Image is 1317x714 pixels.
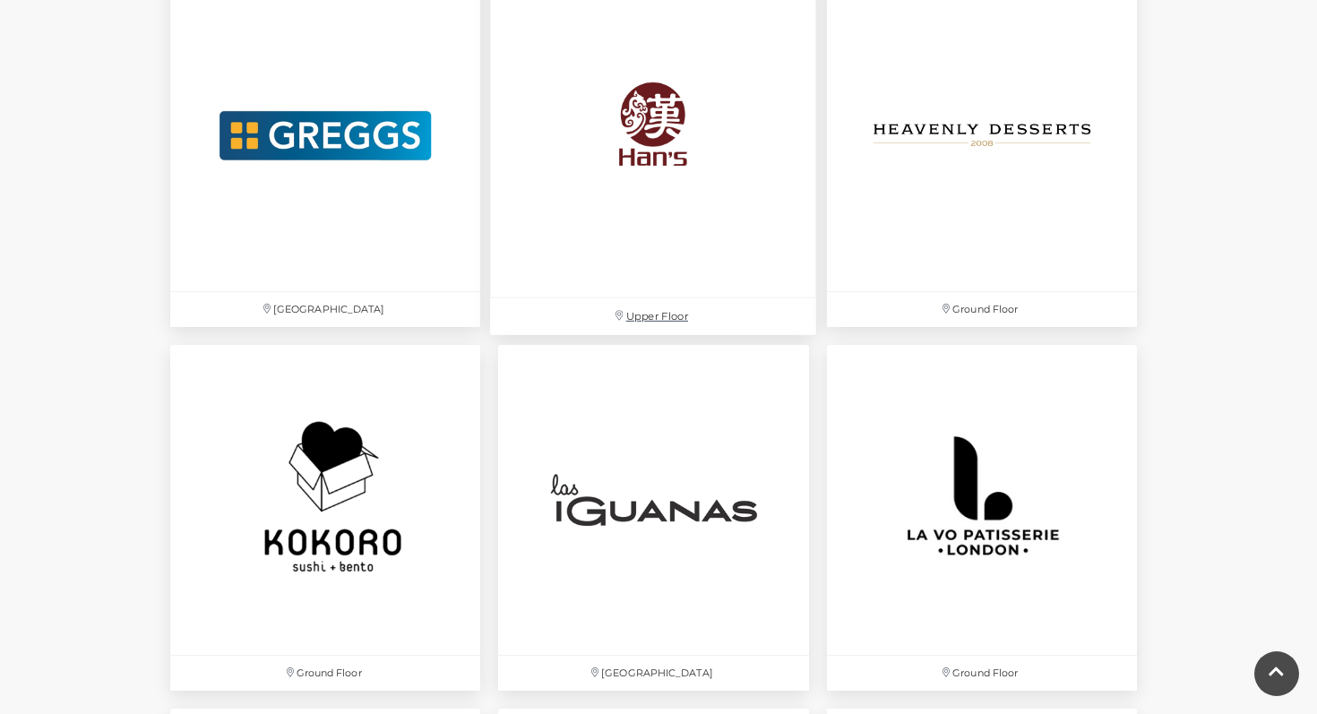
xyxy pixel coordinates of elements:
p: Ground Floor [827,656,1137,691]
p: [GEOGRAPHIC_DATA] [170,292,480,327]
p: [GEOGRAPHIC_DATA] [498,656,808,691]
p: Ground Floor [827,292,1137,327]
a: [GEOGRAPHIC_DATA] [489,336,817,700]
p: Upper Floor [491,298,817,335]
p: Ground Floor [170,656,480,691]
a: Ground Floor [161,336,489,700]
a: Ground Floor [818,336,1146,700]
